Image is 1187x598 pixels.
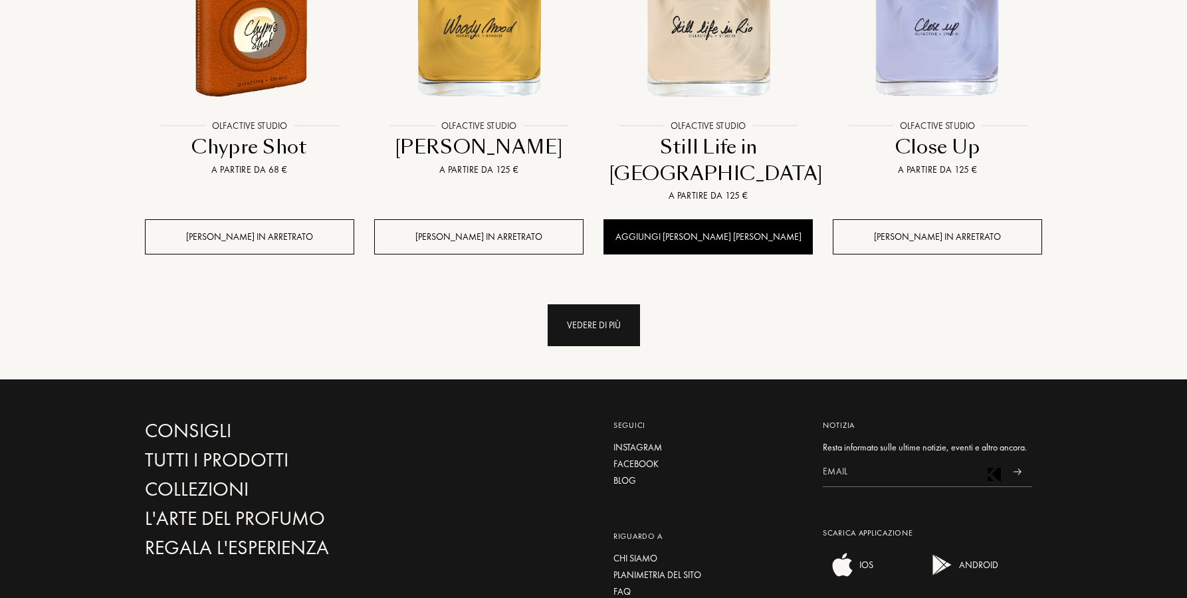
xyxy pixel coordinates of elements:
div: [PERSON_NAME] in arretrato [374,219,584,254]
a: Tutti i prodotti [145,448,431,472]
a: ios appIOS [823,569,873,581]
img: news_send.svg [1013,468,1022,475]
a: Instagram [613,441,803,454]
a: Facebook [613,457,803,471]
a: Chi siamo [613,551,803,565]
a: android appANDROID [922,569,998,581]
div: Resta informato sulle ultime notizie, eventi e altro ancora. [823,441,1032,454]
a: Consigli [145,419,431,443]
div: Scarica applicazione [823,527,1032,539]
a: Planimetria del sito [613,568,803,582]
div: [PERSON_NAME] in arretrato [833,219,1042,254]
div: IOS [856,551,873,578]
img: ios app [829,551,856,578]
div: ANDROID [956,551,998,578]
input: Email [823,457,1002,487]
div: Riguardo a [613,530,803,542]
div: Notizia [823,419,1032,431]
div: Seguici [613,419,803,431]
a: L'arte del profumo [145,507,431,530]
img: android app [929,551,956,578]
a: Regala l'esperienza [145,536,431,559]
div: [PERSON_NAME] in arretrato [145,219,354,254]
div: Vedere di più [548,304,640,346]
a: Collezioni [145,478,431,501]
div: Still Life in [GEOGRAPHIC_DATA] [609,134,808,187]
div: Aggiungi [PERSON_NAME] [PERSON_NAME] [603,219,813,254]
a: Blog [613,474,803,488]
div: A partire da 125 € [379,163,578,177]
div: A partire da 125 € [609,189,808,203]
div: A partire da 125 € [838,163,1037,177]
div: A partire da 68 € [150,163,349,177]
